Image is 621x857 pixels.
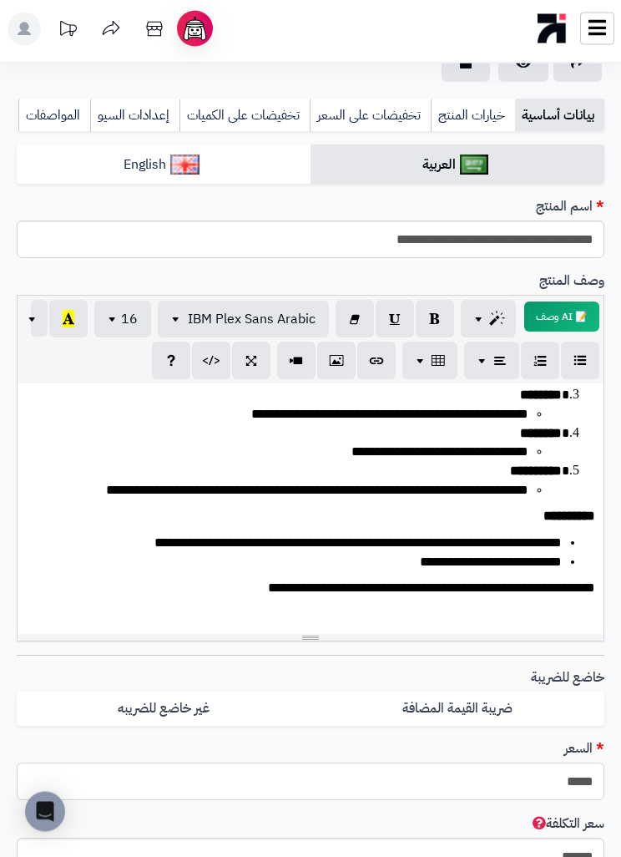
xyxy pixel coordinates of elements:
[310,99,431,133] a: تخفيضات على السعر
[188,310,316,330] span: IBM Plex Sans Arabic
[25,792,65,832] div: Open Intercom Messenger
[17,692,310,727] label: غير خاضع للضريبه
[460,155,489,175] img: العربية
[158,302,329,338] button: IBM Plex Sans Arabic
[533,272,611,292] label: وصف المنتج
[179,99,310,133] a: تخفيضات على الكميات
[524,669,611,688] label: خاضع للضريبة
[558,740,611,759] label: السعر
[524,302,599,332] button: 📝 AI وصف
[18,99,90,133] a: المواصفات
[529,814,604,834] span: سعر التكلفة
[47,13,88,50] a: تحديثات المنصة
[515,99,604,133] a: بيانات أساسية
[17,145,310,186] a: English
[310,145,604,186] a: العربية
[310,692,604,727] label: ضريبة القيمة المضافة
[94,302,151,338] button: 16
[170,155,199,175] img: English
[529,198,611,217] label: اسم المنتج
[121,310,138,330] span: 16
[538,10,567,48] img: logo-mobile.png
[180,14,210,43] img: ai-face.png
[431,99,515,133] a: خيارات المنتج
[90,99,179,133] a: إعدادات السيو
